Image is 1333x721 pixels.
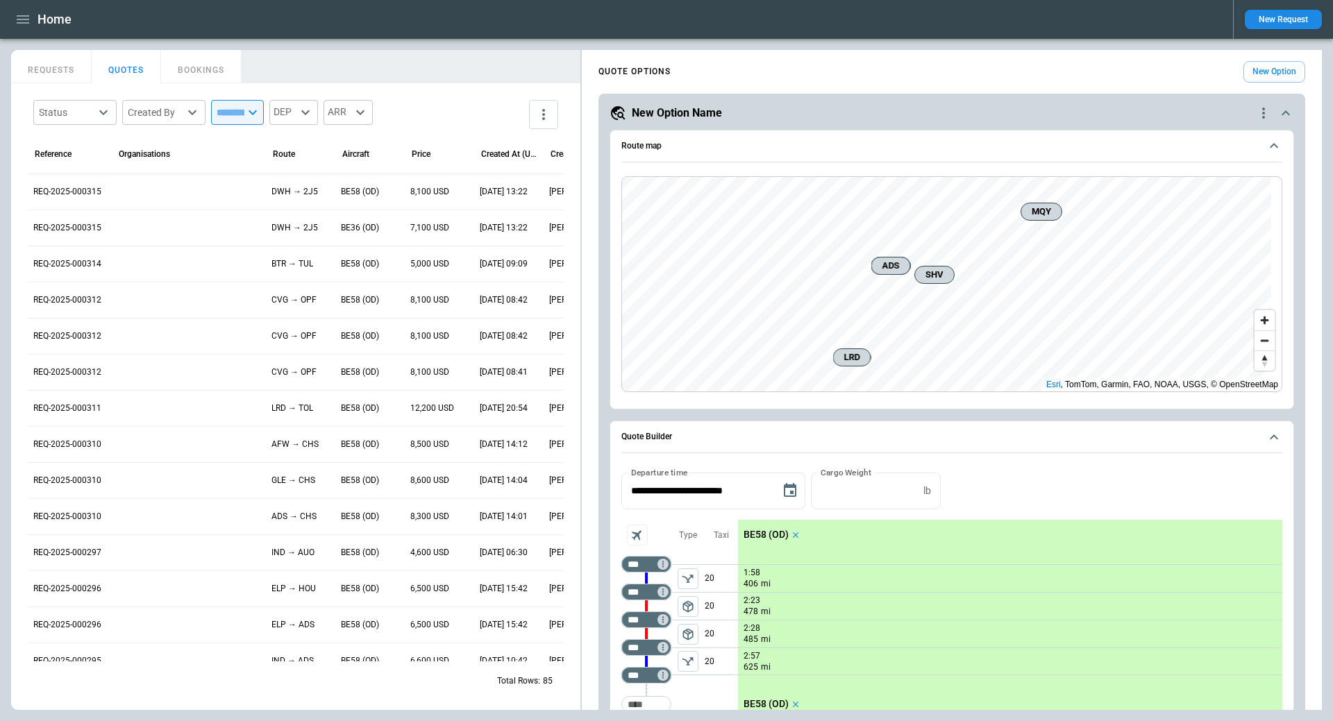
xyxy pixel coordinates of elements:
[714,529,729,541] p: Taxi
[1255,105,1272,121] div: quote-option-actions
[744,578,758,590] p: 406
[341,402,379,414] p: BE58 (OD)
[410,222,449,234] p: 7,100 USD
[681,600,695,613] span: package_2
[1245,10,1322,29] button: New Request
[839,350,865,364] span: LRD
[761,606,771,618] p: mi
[92,50,161,83] button: QUOTES
[33,475,101,486] p: REQ-2025-000310
[410,475,449,486] p: 8,600 USD
[33,330,101,342] p: REQ-2025-000312
[761,578,771,590] p: mi
[39,105,94,119] div: Status
[480,511,528,523] p: 09/25/2025 14:01
[549,439,607,450] p: [PERSON_NAME]
[761,661,771,673] p: mi
[119,149,170,159] div: Organisations
[480,258,528,270] p: 09/26/2025 09:09
[271,330,317,342] p: CVG → OPF
[610,105,1294,121] button: New Option Namequote-option-actions
[480,186,528,198] p: 09/28/2025 13:22
[324,100,373,125] div: ARR
[410,186,449,198] p: 8,100 USD
[598,69,671,75] h4: QUOTE OPTIONS
[678,651,698,672] span: Type of sector
[33,511,101,523] p: REQ-2025-000310
[549,402,607,414] p: [PERSON_NAME]
[878,259,905,273] span: ADS
[1027,205,1056,219] span: MQY
[529,100,558,129] button: more
[341,258,379,270] p: BE58 (OD)
[341,547,379,559] p: BE58 (OD)
[341,511,379,523] p: BE58 (OD)
[549,294,607,306] p: [PERSON_NAME]
[678,568,698,589] button: left aligned
[744,651,760,661] p: 2:57
[480,402,528,414] p: 09/25/2025 20:54
[549,258,607,270] p: [PERSON_NAME]
[761,634,771,645] p: mi
[480,366,528,378] p: 09/26/2025 08:41
[341,330,379,342] p: BE58 (OD)
[1243,61,1305,83] button: New Option
[744,529,789,541] p: BE58 (OD)
[678,596,698,617] button: left aligned
[480,547,528,559] p: 09/23/2025 06:30
[678,651,698,672] button: left aligned
[631,466,688,478] label: Departure time
[410,294,449,306] p: 8,100 USD
[33,402,101,414] p: REQ-2025-000311
[33,583,101,595] p: REQ-2025-000296
[33,619,101,631] p: REQ-2025-000296
[341,439,379,450] p: BE58 (OD)
[1046,378,1278,391] div: , TomTom, Garmin, FAO, NOAA, USGS, © OpenStreetMap
[776,477,804,504] button: Choose date, selected date is Oct 1, 2025
[161,50,242,83] button: BOOKINGS
[543,675,553,687] p: 85
[551,149,590,159] div: Created by
[549,222,607,234] p: [PERSON_NAME]
[410,366,449,378] p: 8,100 USD
[744,634,758,645] p: 485
[549,330,607,342] p: [PERSON_NAME]
[679,529,697,541] p: Type
[480,583,528,595] p: 09/22/2025 15:42
[681,627,695,641] span: package_2
[128,105,183,119] div: Created By
[341,475,379,486] p: BE58 (OD)
[37,11,72,28] h1: Home
[549,475,607,486] p: [PERSON_NAME]
[705,593,738,620] p: 20
[621,556,671,572] div: Not found
[549,186,607,198] p: [PERSON_NAME]
[341,619,379,631] p: BE58 (OD)
[705,648,738,675] p: 20
[1255,350,1275,371] button: Reset bearing to north
[410,402,454,414] p: 12,200 USD
[621,130,1282,162] button: Route map
[271,366,317,378] p: CVG → OPF
[480,439,528,450] p: 09/25/2025 14:12
[33,258,101,270] p: REQ-2025-000314
[480,619,528,631] p: 09/22/2025 15:42
[341,186,379,198] p: BE58 (OD)
[1255,310,1275,330] button: Zoom in
[744,661,758,673] p: 625
[678,624,698,645] span: Type of sector
[744,568,760,578] p: 1:58
[480,475,528,486] p: 09/25/2025 14:04
[410,439,449,450] p: 8,500 USD
[412,149,430,159] div: Price
[678,624,698,645] button: left aligned
[621,667,671,684] div: Too short
[744,606,758,618] p: 478
[549,547,607,559] p: [PERSON_NAME]
[33,186,101,198] p: REQ-2025-000315
[33,222,101,234] p: REQ-2025-000315
[410,547,449,559] p: 4,600 USD
[678,596,698,617] span: Type of sector
[549,583,607,595] p: [PERSON_NAME]
[705,620,738,647] p: 20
